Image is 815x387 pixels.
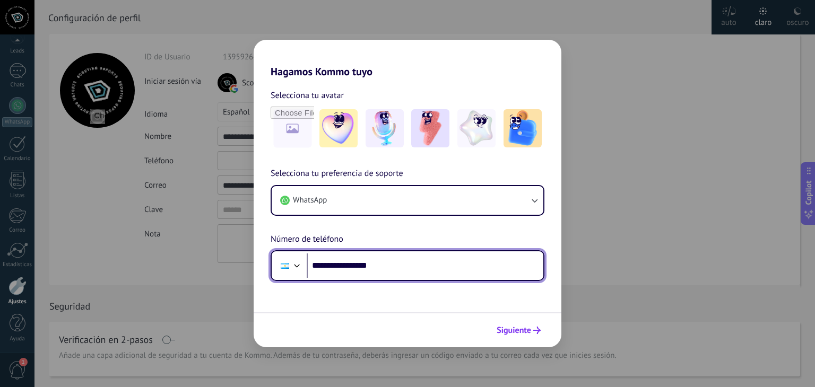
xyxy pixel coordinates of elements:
span: Selecciona tu preferencia de soporte [271,167,403,181]
button: WhatsApp [272,186,543,215]
div: Argentina: + 54 [275,254,295,277]
span: Selecciona tu avatar [271,89,344,102]
span: Número de teléfono [271,233,343,247]
span: Siguiente [497,327,531,334]
img: -3.jpeg [411,109,449,147]
img: -4.jpeg [457,109,496,147]
img: -5.jpeg [504,109,542,147]
img: -1.jpeg [319,109,358,147]
button: Siguiente [492,321,545,339]
h2: Hagamos Kommo tuyo [254,40,561,78]
span: WhatsApp [293,195,327,206]
img: -2.jpeg [366,109,404,147]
